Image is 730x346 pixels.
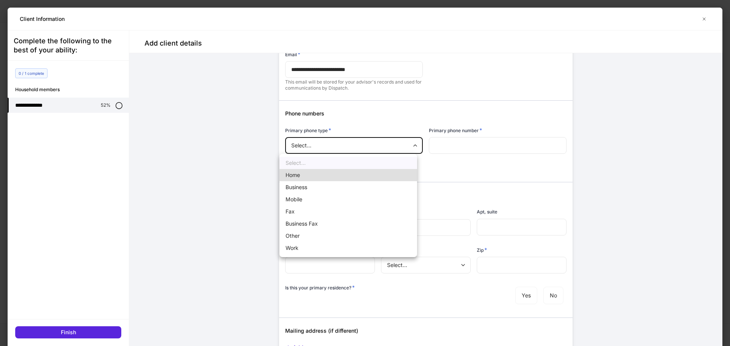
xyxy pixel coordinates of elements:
li: Other [279,230,417,242]
li: Business Fax [279,218,417,230]
li: Fax [279,205,417,218]
li: Business [279,181,417,193]
li: Home [279,169,417,181]
li: Work [279,242,417,254]
li: Mobile [279,193,417,205]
